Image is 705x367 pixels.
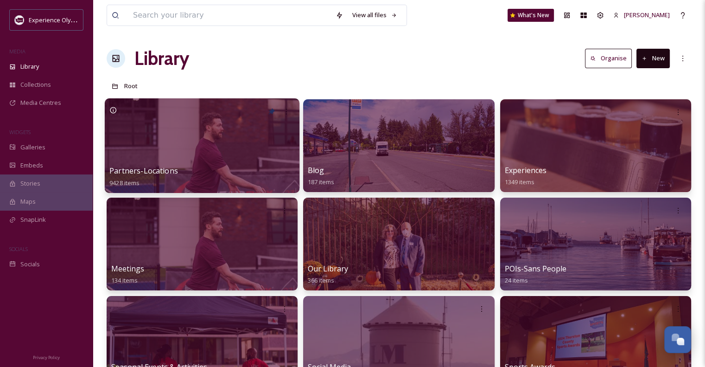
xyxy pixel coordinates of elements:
span: Embeds [20,161,43,170]
img: download.jpeg [15,15,24,25]
span: Experience Olympia [29,15,84,24]
a: Privacy Policy [33,351,60,362]
span: Maps [20,197,36,206]
span: Our Library [308,264,348,274]
a: Our Library366 items [308,264,348,284]
a: Blog187 items [308,166,334,186]
span: 187 items [308,178,334,186]
span: SOCIALS [9,245,28,252]
a: Meetings134 items [111,264,144,284]
span: Partners-Locations [109,166,178,176]
span: SnapLink [20,215,46,224]
span: Stories [20,179,40,188]
span: 9428 items [109,178,140,187]
span: 24 items [505,276,528,284]
span: WIDGETS [9,129,31,135]
span: Socials [20,260,40,269]
span: 1349 items [505,178,534,186]
button: Open Chat [664,326,691,353]
a: Root [124,80,138,91]
a: Partners-Locations9428 items [109,167,178,187]
span: Galleries [20,143,45,152]
span: Library [20,62,39,71]
span: Blog [308,165,324,175]
a: Experiences1349 items [505,166,546,186]
span: Privacy Policy [33,354,60,361]
button: New [636,49,670,68]
button: Organise [585,49,632,68]
span: Experiences [505,165,546,175]
span: Root [124,82,138,90]
span: [PERSON_NAME] [624,11,670,19]
a: POIs-Sans People24 items [505,264,566,284]
span: 366 items [308,276,334,284]
a: [PERSON_NAME] [609,6,674,24]
span: Collections [20,80,51,89]
a: View all files [348,6,402,24]
span: Media Centres [20,98,61,107]
span: MEDIA [9,48,25,55]
span: 134 items [111,276,138,284]
a: What's New [508,9,554,22]
a: Library [134,45,189,72]
span: Meetings [111,264,144,274]
span: POIs-Sans People [505,264,566,274]
input: Search your library [128,5,331,26]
